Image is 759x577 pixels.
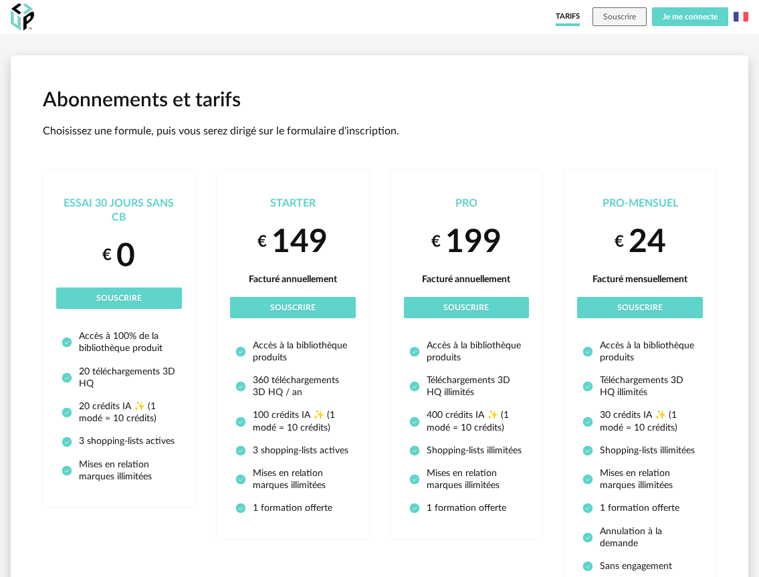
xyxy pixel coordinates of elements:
span: Je me connecte [663,13,718,21]
li: Accès à la bibliothèque produits [409,340,524,364]
li: 1 formation offerte [409,502,524,514]
div: Starter [230,197,356,211]
li: 1 formation offerte [235,502,350,514]
h1: Abonnements et tarifs [43,88,716,114]
small: € [615,232,624,253]
li: 3 shopping-lists actives [62,435,177,447]
li: Mises en relation marques illimitées [62,459,177,483]
button: Souscrire [230,297,356,318]
span: Souscrire [603,13,636,21]
li: Téléchargements 3D HQ illimités [582,374,697,398]
span: Facturé mensuellement [592,275,687,284]
button: Souscrire [577,297,703,318]
li: Mises en relation marques illimitées [409,467,524,491]
li: 30 crédits IA ✨ (1 modé = 10 crédits) [582,409,697,433]
li: Shopping-lists illimitées [582,445,697,457]
li: Accès à 100% de la bibliothèque produit [62,330,177,354]
button: Je me connecte [652,7,728,26]
img: OXP [11,3,34,31]
small: € [102,245,112,266]
small: € [257,232,267,253]
button: Souscrire [56,287,182,309]
img: fr [734,9,748,24]
span: Facturé annuellement [249,275,337,284]
li: Annulation à la demande [582,526,697,550]
button: Souscrire [404,297,530,318]
a: Tarifs [556,7,580,26]
li: 100 crédits IA ✨ (1 modé = 10 crédits) [235,409,350,433]
span: 199 [445,226,502,258]
li: Shopping-lists illimitées [409,445,524,457]
span: 149 [272,226,328,258]
small: € [431,232,441,253]
div: Essai 30 jours sans CB [56,197,182,225]
li: 360 téléchargements 3D HQ / an [235,374,350,398]
li: Accès à la bibliothèque produits [582,340,697,364]
li: 400 crédits IA ✨ (1 modé = 10 crédits) [409,409,524,433]
li: 3 shopping-lists actives [235,445,350,457]
span: Souscrire [617,304,663,312]
span: Facturé annuellement [422,275,510,284]
div: Pro-Mensuel [577,197,703,211]
li: Accès à la bibliothèque produits [235,340,350,364]
li: 20 téléchargements 3D HQ [62,366,177,390]
li: 20 crédits IA ✨ (1 modé = 10 crédits) [62,400,177,425]
span: Souscrire [443,304,489,312]
button: Souscrire [592,7,647,26]
p: Choisissez une formule, puis vous serez dirigé sur le formulaire d'inscription. [43,124,716,138]
li: Sans engagement [582,560,697,572]
div: Pro [404,197,530,211]
li: Téléchargements 3D HQ illimités [409,374,524,398]
li: Mises en relation marques illimitées [235,467,350,491]
span: Souscrire [96,294,142,302]
span: 24 [629,226,666,258]
li: 1 formation offerte [582,502,697,514]
span: 0 [116,240,135,272]
span: Souscrire [270,304,316,312]
li: Mises en relation marques illimitées [582,467,697,491]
